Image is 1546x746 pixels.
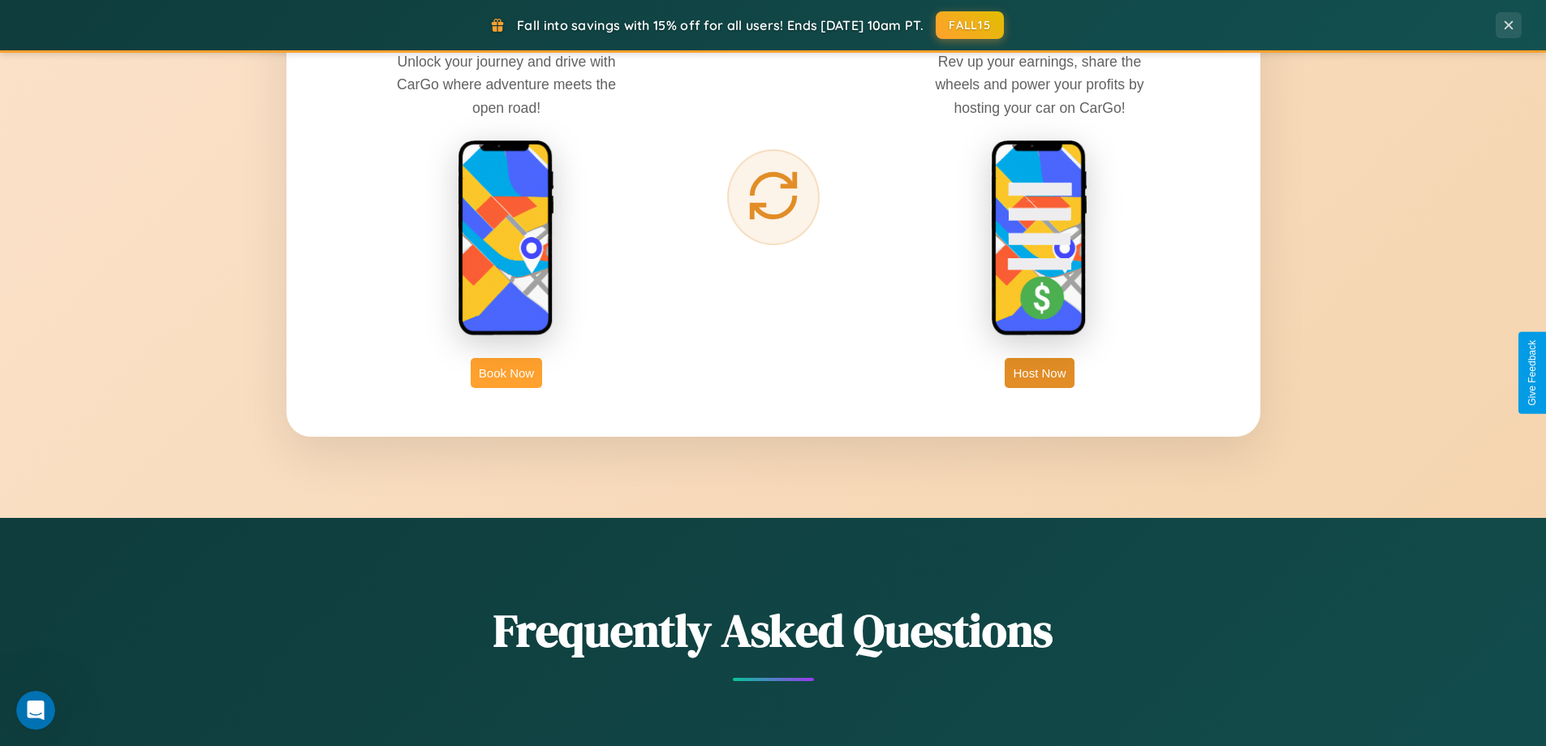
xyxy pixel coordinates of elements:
button: Host Now [1005,358,1074,388]
iframe: Intercom live chat [16,691,55,730]
img: host phone [991,140,1088,338]
button: FALL15 [936,11,1004,39]
h2: Frequently Asked Questions [286,599,1260,662]
button: Book Now [471,358,542,388]
p: Rev up your earnings, share the wheels and power your profits by hosting your car on CarGo! [918,50,1161,119]
div: Give Feedback [1527,340,1538,406]
p: Unlock your journey and drive with CarGo where adventure meets the open road! [385,50,628,119]
img: rent phone [458,140,555,338]
span: Fall into savings with 15% off for all users! Ends [DATE] 10am PT. [517,17,924,33]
